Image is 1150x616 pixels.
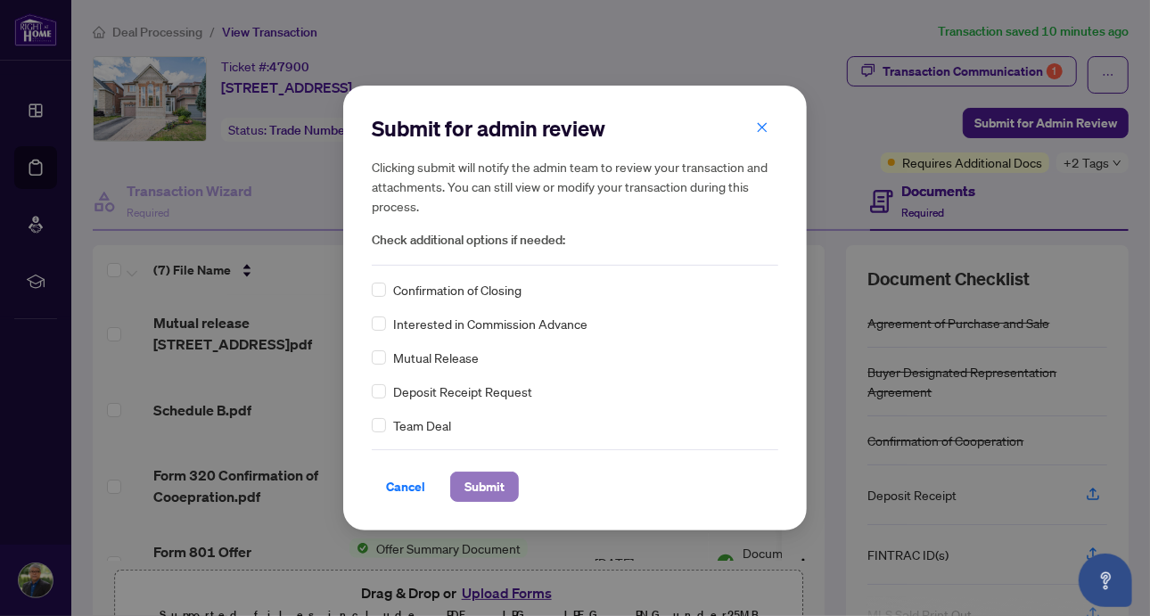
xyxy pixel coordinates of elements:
span: Team Deal [393,415,451,435]
h2: Submit for admin review [372,114,778,143]
button: Submit [450,472,519,502]
span: Check additional options if needed: [372,230,778,251]
span: Deposit Receipt Request [393,382,532,401]
span: Cancel [386,472,425,501]
button: Cancel [372,472,439,502]
span: Submit [464,472,505,501]
h5: Clicking submit will notify the admin team to review your transaction and attachments. You can st... [372,157,778,216]
span: Mutual Release [393,348,479,367]
button: Open asap [1079,554,1132,607]
span: Interested in Commission Advance [393,314,587,333]
span: close [756,121,768,134]
span: Confirmation of Closing [393,280,522,300]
